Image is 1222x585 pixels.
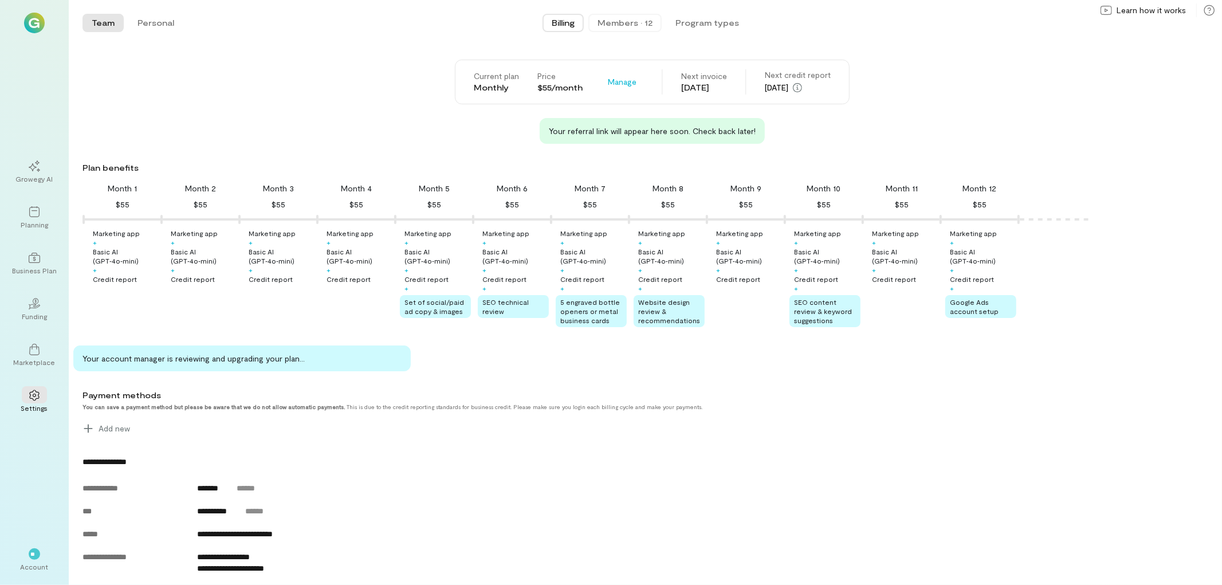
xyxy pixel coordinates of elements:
div: + [716,265,720,274]
div: [DATE] [681,82,727,93]
div: Marketplace [14,358,56,367]
span: Website design review & recommendations [638,298,700,324]
div: Credit report [404,274,449,284]
button: Program types [666,14,748,32]
span: SEO technical review [482,298,529,315]
div: + [482,265,486,274]
div: + [93,238,97,247]
div: Marketing app [482,229,529,238]
div: Month 5 [419,183,450,194]
div: $55 [272,198,285,211]
div: Credit report [950,274,994,284]
div: [DATE] [765,81,831,95]
div: + [249,238,253,247]
div: + [872,238,876,247]
div: Marketing app [171,229,218,238]
div: Credit report [249,274,293,284]
div: Basic AI (GPT‑4o‑mini) [249,247,315,265]
div: + [404,238,408,247]
div: $55 [583,198,597,211]
div: Credit report [482,274,526,284]
span: Add new [99,423,130,434]
div: This is due to the credit reporting standards for business credit. Please make sure you login eac... [82,403,1103,410]
div: + [794,265,798,274]
div: Month 4 [341,183,372,194]
div: Business Plan [12,266,57,275]
div: Your account manager is reviewing and upgrading your plan… [73,345,411,371]
div: Credit report [171,274,215,284]
div: Account [21,562,49,571]
div: Settings [21,403,48,413]
div: Marketing app [872,229,919,238]
div: Month 8 [653,183,683,194]
div: Basic AI (GPT‑4o‑mini) [93,247,159,265]
strong: You can save a payment method but please be aware that we do not allow automatic payments. [82,403,345,410]
div: Current plan [474,70,519,82]
button: Team [82,14,124,32]
div: + [560,265,564,274]
div: Month 11 [886,183,918,194]
div: + [482,284,486,293]
div: Credit report [327,274,371,284]
div: $55 [973,198,987,211]
div: + [950,238,954,247]
span: 5 engraved bottle openers or metal business cards [560,298,620,324]
div: Next credit report [765,69,831,81]
div: Marketing app [249,229,296,238]
div: Month 2 [185,183,216,194]
div: Month 3 [263,183,294,194]
div: $55 [505,198,519,211]
div: $55 [661,198,675,211]
div: Month 10 [807,183,841,194]
div: Basic AI (GPT‑4o‑mini) [716,247,783,265]
a: Funding [14,289,55,330]
div: Month 1 [108,183,137,194]
a: Business Plan [14,243,55,284]
div: Marketing app [794,229,841,238]
div: Credit report [872,274,916,284]
div: $55 [116,198,129,211]
div: + [794,238,798,247]
div: $55 [895,198,909,211]
div: Credit report [794,274,838,284]
div: Month 9 [730,183,761,194]
div: Marketing app [950,229,997,238]
button: Members · 12 [588,14,662,32]
div: Members · 12 [598,17,653,29]
a: Planning [14,197,55,238]
div: Credit report [93,274,137,284]
div: Credit report [638,274,682,284]
div: Growegy AI [16,174,53,183]
div: Basic AI (GPT‑4o‑mini) [794,247,860,265]
div: Marketing app [560,229,607,238]
div: + [482,238,486,247]
div: + [638,265,642,274]
div: + [249,265,253,274]
div: + [638,284,642,293]
div: $55/month [537,82,583,93]
div: + [404,265,408,274]
div: + [327,265,331,274]
div: Basic AI (GPT‑4o‑mini) [482,247,549,265]
div: Basic AI (GPT‑4o‑mini) [171,247,237,265]
div: Basic AI (GPT‑4o‑mini) [327,247,393,265]
div: Funding [22,312,47,321]
div: Marketing app [327,229,374,238]
div: Credit report [560,274,604,284]
div: Next invoice [681,70,727,82]
div: + [794,284,798,293]
div: $55 [427,198,441,211]
div: Plan benefits [82,162,1217,174]
span: Set of social/paid ad copy & images [404,298,464,315]
div: Basic AI (GPT‑4o‑mini) [404,247,471,265]
span: SEO content review & keyword suggestions [794,298,852,324]
div: Month 12 [963,183,997,194]
div: Price [537,70,583,82]
div: + [872,265,876,274]
div: $55 [194,198,207,211]
div: Marketing app [93,229,140,238]
span: Google Ads account setup [950,298,999,315]
div: + [560,284,564,293]
div: Your referral link will appear here soon. Check back later! [540,118,765,144]
span: Learn how it works [1117,5,1186,16]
